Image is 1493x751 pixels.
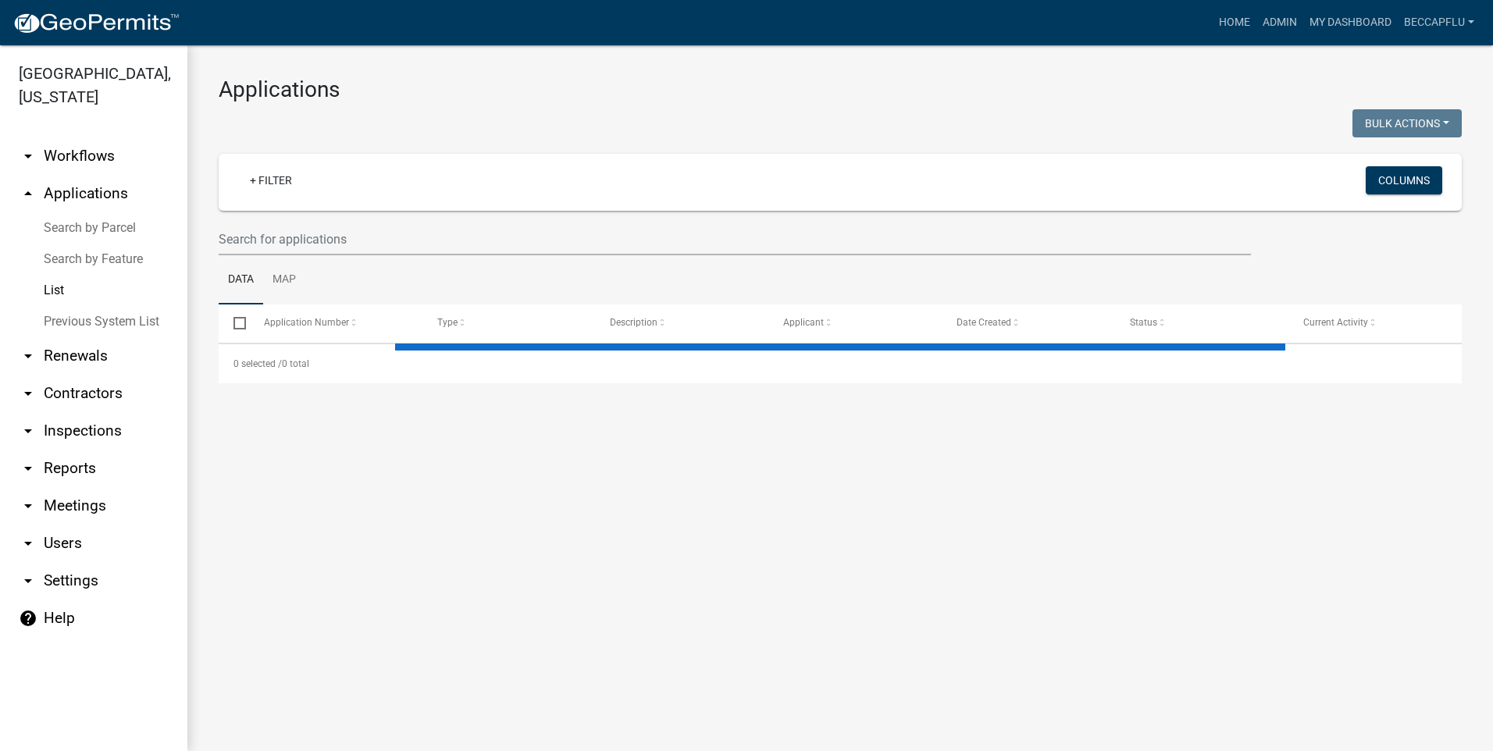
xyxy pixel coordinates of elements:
span: Application Number [264,317,349,328]
a: + Filter [237,166,305,194]
datatable-header-cell: Status [1115,304,1288,342]
a: My Dashboard [1303,8,1398,37]
datatable-header-cell: Type [422,304,595,342]
a: Map [263,255,305,305]
a: Admin [1256,8,1303,37]
button: Columns [1366,166,1442,194]
span: Applicant [783,317,824,328]
a: BeccaPflu [1398,8,1481,37]
i: arrow_drop_down [19,384,37,403]
span: Status [1130,317,1157,328]
datatable-header-cell: Date Created [942,304,1115,342]
i: arrow_drop_down [19,347,37,365]
i: arrow_drop_down [19,422,37,440]
datatable-header-cell: Description [595,304,768,342]
a: Data [219,255,263,305]
span: Date Created [957,317,1011,328]
i: help [19,609,37,628]
span: 0 selected / [233,358,282,369]
span: Type [437,317,458,328]
input: Search for applications [219,223,1251,255]
i: arrow_drop_up [19,184,37,203]
datatable-header-cell: Applicant [768,304,942,342]
button: Bulk Actions [1352,109,1462,137]
i: arrow_drop_down [19,459,37,478]
i: arrow_drop_down [19,534,37,553]
a: Home [1213,8,1256,37]
i: arrow_drop_down [19,497,37,515]
datatable-header-cell: Select [219,304,248,342]
i: arrow_drop_down [19,571,37,590]
h3: Applications [219,77,1462,103]
div: 0 total [219,344,1462,383]
datatable-header-cell: Application Number [248,304,422,342]
datatable-header-cell: Current Activity [1288,304,1462,342]
span: Description [610,317,657,328]
span: Current Activity [1303,317,1368,328]
i: arrow_drop_down [19,147,37,166]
